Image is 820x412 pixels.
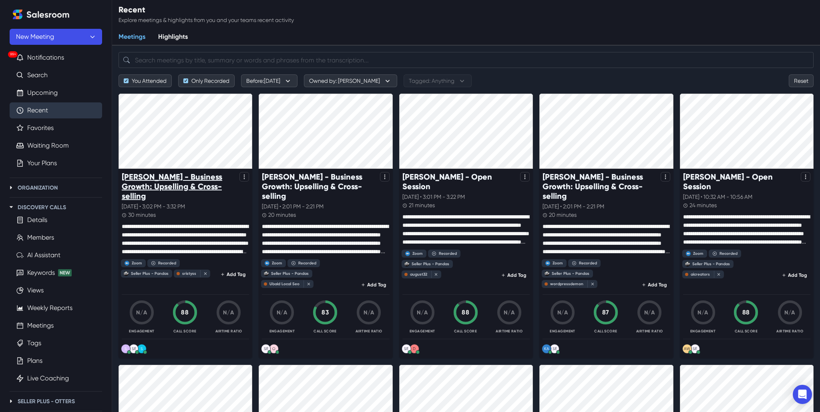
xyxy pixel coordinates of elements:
[413,347,416,351] div: Doug
[690,328,716,334] p: Engagement
[380,172,390,182] button: Options
[241,74,297,87] button: Before:[DATE]
[268,211,296,219] p: 20 minutes
[431,271,439,278] button: close
[789,74,814,87] button: Reset
[693,347,697,351] div: Shira Eliason
[683,193,810,201] p: [DATE] • 10:32 AM - 10:56 AM
[410,272,427,277] div: august32
[594,328,617,334] p: Call Score
[544,347,549,351] div: Khubaib Ahmed
[636,328,663,334] p: Airtime Ratio
[356,328,382,334] p: Airtime Ratio
[272,347,275,351] div: Obaidullah
[6,183,16,192] button: Toggle Organization
[27,123,54,133] a: Favorites
[215,328,242,334] p: Airtime Ratio
[661,172,670,182] button: Options
[27,158,57,168] a: Your Plans
[402,193,530,201] p: [DATE] • 3:01 PM - 3:22 PM
[122,202,249,211] p: [DATE] • 3:02 PM - 3:32 PM
[735,328,758,334] p: Call Score
[304,74,397,87] button: Owned by: [PERSON_NAME]
[10,6,26,22] a: Home
[119,52,814,68] input: Search meetings by title, summary or words and phrases from the transcription...
[131,271,169,276] div: Seller Plus - Pandas
[410,328,435,334] p: Engagement
[277,309,287,316] span: N/A
[412,251,423,256] div: Zoom
[27,215,47,225] a: Details
[124,271,129,276] img: Seller Plus - Pandas
[119,74,172,87] button: You Attended
[779,270,810,280] button: Add Tag
[552,271,589,276] div: Seller Plus - Pandas
[26,10,70,20] h2: Salesroom
[178,74,235,87] button: Only Recorded
[264,347,268,351] div: Shira Eliason
[314,328,337,334] p: Call Score
[27,303,72,313] a: Weekly Reports
[579,261,597,266] div: Recorded
[27,88,58,98] a: Upcoming
[520,172,530,182] button: Options
[128,211,156,219] p: 30 minutes
[262,202,389,211] p: [DATE] • 2:01 PM - 2:21 PM
[158,261,176,266] div: Recorded
[587,280,595,288] button: close
[269,328,295,334] p: Engagement
[409,201,435,210] p: 21 minutes
[269,282,299,286] div: Ubaid Local Seo
[27,233,54,242] a: Members
[404,262,409,266] img: Seller Plus - Pandas
[417,309,428,316] span: N/A
[358,280,390,290] button: Add Tag
[453,308,478,317] div: 88
[223,309,234,316] span: N/A
[18,203,66,212] p: Discovery Calls
[549,211,577,219] p: 20 minutes
[550,328,575,334] p: Engagement
[439,251,457,256] div: Recorded
[122,172,236,201] p: [PERSON_NAME] - Business Growth: Upselling & Cross-selling
[27,250,60,260] a: AI Assistant
[545,271,549,276] img: Seller Plus - Pandas
[720,251,738,256] div: Recorded
[132,347,136,351] div: Shira Eliason
[10,50,102,66] button: 99+Notifications
[404,74,472,87] button: Tagged: Anything
[272,261,282,266] div: Zoom
[784,309,795,316] span: N/A
[119,5,294,14] h2: Recent
[557,309,568,316] span: N/A
[691,272,710,277] div: aicreators
[239,172,249,182] button: Options
[454,328,477,334] p: Call Score
[776,328,803,334] p: Airtime Ratio
[404,347,408,351] div: Shira Eliason
[553,261,563,266] div: Zoom
[312,308,338,317] div: 83
[129,328,155,334] p: Engagement
[18,184,58,192] p: Organization
[697,309,708,316] span: N/A
[218,270,249,279] button: Add Tag
[685,262,690,266] img: Seller Plus - Pandas
[27,338,41,348] a: Tags
[693,251,703,256] div: Zoom
[412,262,449,266] div: Seller Plus - Pandas
[18,397,75,406] p: Seller Plus - Otters
[298,261,316,266] div: Recorded
[402,172,517,191] p: [PERSON_NAME] - Open Session
[125,347,127,351] div: Sristy
[496,328,523,334] p: Airtime Ratio
[303,280,312,288] button: close
[714,271,722,278] button: close
[10,29,102,45] button: New Meeting
[683,172,798,191] p: [PERSON_NAME] - Open Session
[733,308,759,317] div: 88
[200,270,208,277] button: close
[172,308,198,317] div: 88
[593,308,619,317] div: 87
[27,374,69,383] a: Live Coaching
